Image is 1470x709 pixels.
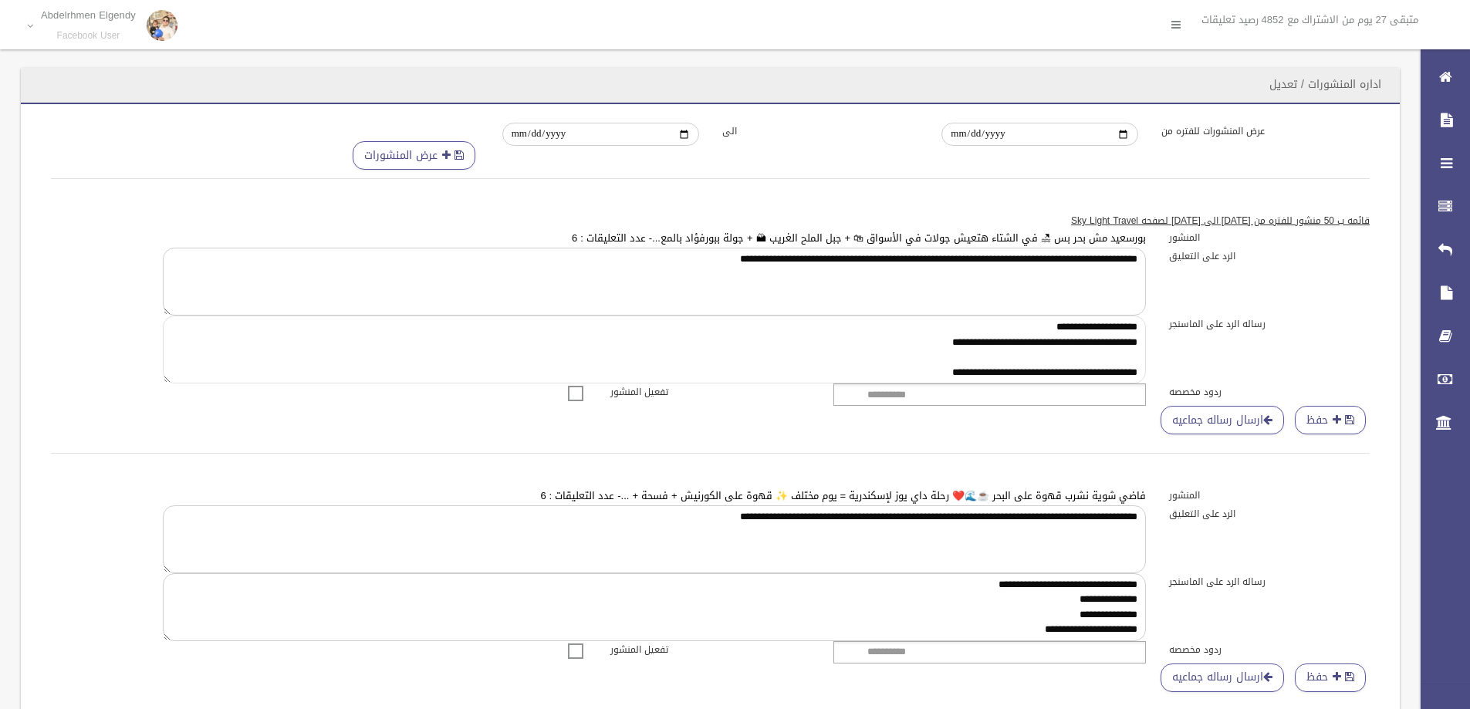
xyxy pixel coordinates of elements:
[1161,406,1284,434] a: ارسال رساله جماعيه
[1157,229,1381,246] label: المنشور
[353,141,475,170] button: عرض المنشورات
[572,228,1146,248] a: بورسعيد مش بحر بس 🏖 في الشتاء هتعيش جولات في الأسواق 🛍 + جبل الملح الغريب 🏔 + جولة ببورفؤاد بالمع...
[41,9,136,21] p: Abdelrhmen Elgendy
[1161,663,1284,692] a: ارسال رساله جماعيه
[1157,316,1381,333] label: رساله الرد على الماسنجر
[1157,383,1381,400] label: ردود مخصصه
[41,30,136,42] small: Facebook User
[1157,641,1381,658] label: ردود مخصصه
[711,123,931,140] label: الى
[1071,212,1370,229] u: قائمه ب 50 منشور للفتره من [DATE] الى [DATE] لصفحه Sky Light Travel
[540,486,1146,505] a: فاضي شوية نشرب قهوة على البحر ☕🌊❤️ رحلة داي يوز لإسكندرية = يوم مختلف ✨ قهوة على الكورنيش + فسحة ...
[599,641,823,658] label: تفعيل المنشور
[1157,487,1381,504] label: المنشور
[1150,123,1370,140] label: عرض المنشورات للفتره من
[1157,248,1381,265] label: الرد على التعليق
[1295,663,1366,692] button: حفظ
[599,383,823,400] label: تفعيل المنشور
[1295,406,1366,434] button: حفظ
[1157,505,1381,522] label: الرد على التعليق
[1251,69,1400,100] header: اداره المنشورات / تعديل
[1157,573,1381,590] label: رساله الرد على الماسنجر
